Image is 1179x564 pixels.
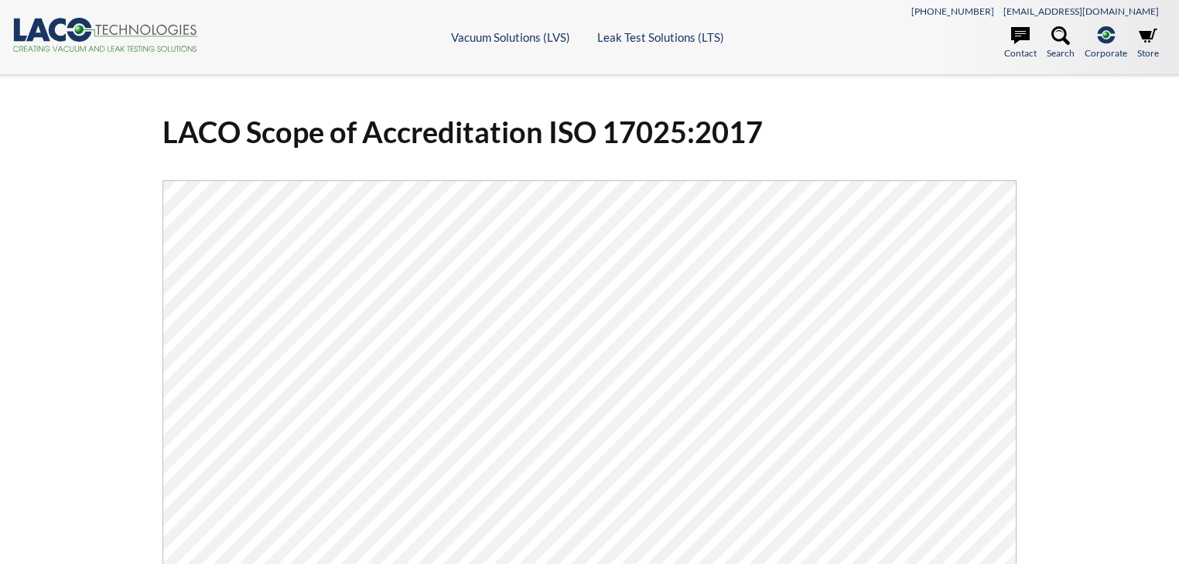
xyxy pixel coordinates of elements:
a: Leak Test Solutions (LTS) [597,30,724,44]
a: Search [1047,26,1075,60]
a: Vacuum Solutions (LVS) [451,30,570,44]
h1: LACO Scope of Accreditation ISO 17025:2017 [162,113,1017,151]
a: Store [1137,26,1159,60]
span: Corporate [1085,46,1127,60]
a: [EMAIL_ADDRESS][DOMAIN_NAME] [1003,5,1159,17]
a: Contact [1004,26,1037,60]
a: [PHONE_NUMBER] [911,5,994,17]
